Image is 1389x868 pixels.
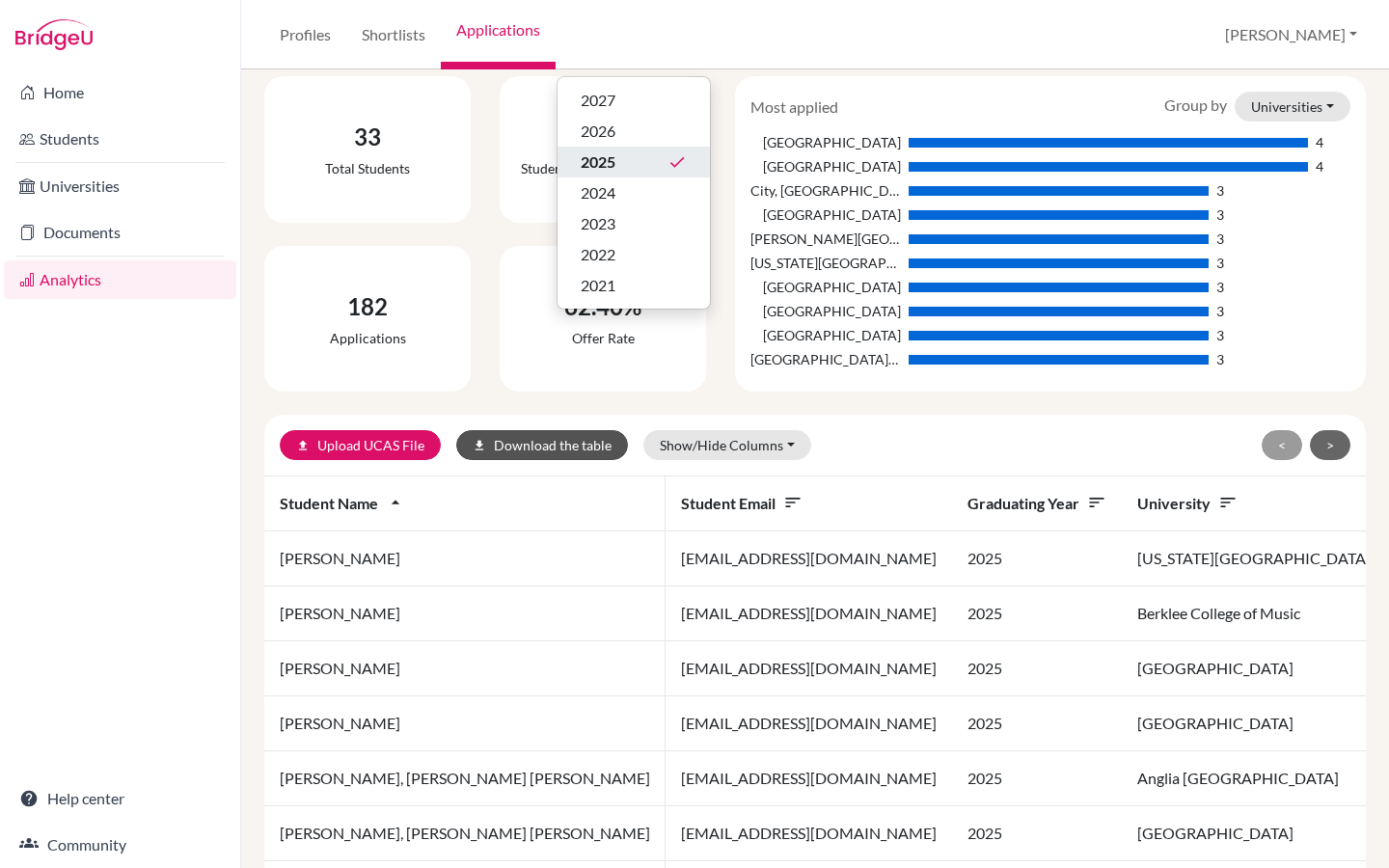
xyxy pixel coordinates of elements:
button: < [1262,430,1302,460]
button: [PERSON_NAME] [1216,16,1366,53]
button: 2026 [558,116,710,147]
div: Group by [1150,92,1365,122]
td: [EMAIL_ADDRESS][DOMAIN_NAME] [666,586,952,641]
button: 2022 [558,239,710,270]
span: 2026 [581,120,615,143]
button: Show/Hide Columns [643,430,811,460]
span: 2025 [581,150,615,174]
div: 182 [330,289,406,324]
div: [GEOGRAPHIC_DATA] [750,325,900,345]
td: 2025 [952,586,1122,641]
i: arrow_drop_up [386,493,405,512]
a: Universities [4,167,236,205]
div: Total students [325,158,410,178]
div: [GEOGRAPHIC_DATA] [750,301,900,321]
td: 2025 [952,531,1122,586]
div: 3 [1216,180,1224,201]
div: [GEOGRAPHIC_DATA] [750,204,900,225]
span: Student name [280,494,405,512]
div: [PERSON_NAME][GEOGRAPHIC_DATA] [750,229,900,249]
span: University [1137,494,1238,512]
div: 25 [521,120,685,154]
i: sort [1218,493,1238,512]
div: 4 [1316,132,1323,152]
td: [PERSON_NAME] [264,586,666,641]
td: [EMAIL_ADDRESS][DOMAIN_NAME] [666,696,952,751]
a: Analytics [4,260,236,299]
button: 2025done [558,147,710,177]
td: [PERSON_NAME] [264,696,666,751]
a: Documents [4,213,236,252]
div: [GEOGRAPHIC_DATA] [750,156,900,176]
td: [EMAIL_ADDRESS][DOMAIN_NAME] [666,531,952,586]
td: [PERSON_NAME] [264,531,666,586]
div: Applications [330,328,406,348]
td: [PERSON_NAME] [264,641,666,696]
button: downloadDownload the table [456,430,628,460]
a: uploadUpload UCAS File [280,430,441,460]
span: Student email [681,494,803,512]
div: [GEOGRAPHIC_DATA][US_STATE] [750,349,900,369]
i: sort [1087,493,1106,512]
td: 2025 [952,751,1122,806]
div: 3 [1216,349,1224,369]
td: 2025 [952,806,1122,861]
div: 3 [1216,277,1224,297]
div: [GEOGRAPHIC_DATA] [750,277,900,297]
a: Home [4,73,236,112]
span: 2027 [581,89,615,112]
span: 2021 [581,274,615,297]
div: 3 [1216,253,1224,273]
td: 2025 [952,641,1122,696]
span: 2024 [581,181,615,204]
td: [EMAIL_ADDRESS][DOMAIN_NAME] [666,641,952,696]
button: 2021 [558,270,710,301]
td: 2025 [952,696,1122,751]
td: [EMAIL_ADDRESS][DOMAIN_NAME] [666,751,952,806]
div: 4 [1316,156,1323,176]
span: 2022 [581,243,615,266]
div: Students with applications [521,158,685,178]
button: > [1310,430,1350,460]
td: [PERSON_NAME], [PERSON_NAME] [PERSON_NAME] [264,806,666,861]
img: Bridge-U [15,19,93,50]
a: Students [4,120,236,158]
div: 3 [1216,229,1224,249]
button: 2023 [558,208,710,239]
span: Graduating year [967,494,1106,512]
div: Offer rate [564,328,641,348]
i: sort [783,493,803,512]
button: 2027 [558,85,710,116]
i: download [473,439,486,452]
a: Help center [4,779,236,818]
div: 3 [1216,325,1224,345]
div: 33 [325,120,410,154]
button: 2024 [558,177,710,208]
div: 3 [1216,204,1224,225]
div: [US_STATE][GEOGRAPHIC_DATA] [750,253,900,273]
td: [PERSON_NAME], [PERSON_NAME] [PERSON_NAME] [264,751,666,806]
div: Grad year [557,76,711,310]
div: City, [GEOGRAPHIC_DATA] [750,180,900,201]
div: 3 [1216,301,1224,321]
div: [GEOGRAPHIC_DATA] [750,132,900,152]
span: 2023 [581,212,615,235]
i: done [667,152,687,172]
a: Community [4,826,236,864]
button: Universities [1235,92,1350,122]
td: [EMAIL_ADDRESS][DOMAIN_NAME] [666,806,952,861]
i: upload [296,439,310,452]
div: Most applied [736,95,853,119]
